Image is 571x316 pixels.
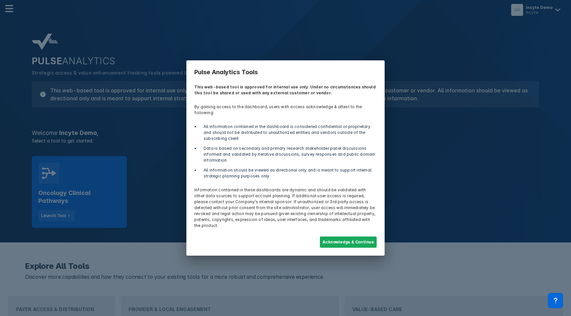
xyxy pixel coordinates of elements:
[200,167,377,179] li: All information should be viewed as directional only and is meant to support internal strategic p...
[190,80,381,100] p: This web-based tool is approved for internal use only. Under no circumstances should this tool be...
[190,183,381,233] p: Information contained in these dashboards are dynamic and should be validated with other data sou...
[190,64,381,80] h3: Pulse Analytics Tools
[200,145,377,163] li: Data is based on secondary and primary research stakeholder panel discussions informed and valida...
[548,293,563,308] div: Contact Support
[200,124,377,142] li: All information contained in the dashboard is considered confidential or proprietary and should n...
[190,100,381,120] p: By gaining access to the dashboard, users with access acknowledge & attest to the following:
[320,237,377,248] button: Acknowledge & Continue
